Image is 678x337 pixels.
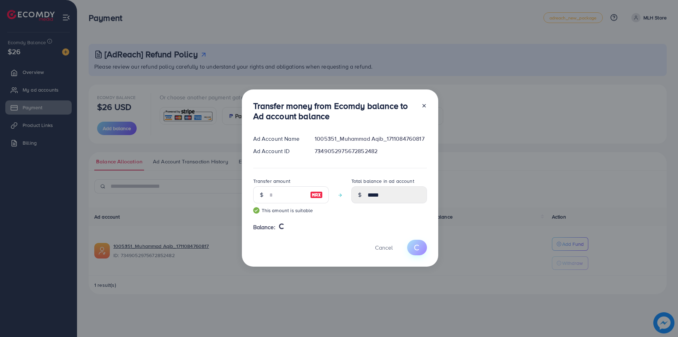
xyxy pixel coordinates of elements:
div: Ad Account ID [248,147,309,155]
div: Ad Account Name [248,135,309,143]
img: image [310,191,323,199]
small: This amount is suitable [253,207,329,214]
span: Balance: [253,223,275,231]
button: Cancel [366,240,402,255]
label: Transfer amount [253,178,290,185]
div: 7349052975672852482 [309,147,432,155]
img: guide [253,207,260,214]
span: Cancel [375,244,393,251]
h3: Transfer money from Ecomdy balance to Ad account balance [253,101,416,121]
div: 1005351_Muhammad Aqib_1711084760817 [309,135,432,143]
label: Total balance in ad account [351,178,414,185]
